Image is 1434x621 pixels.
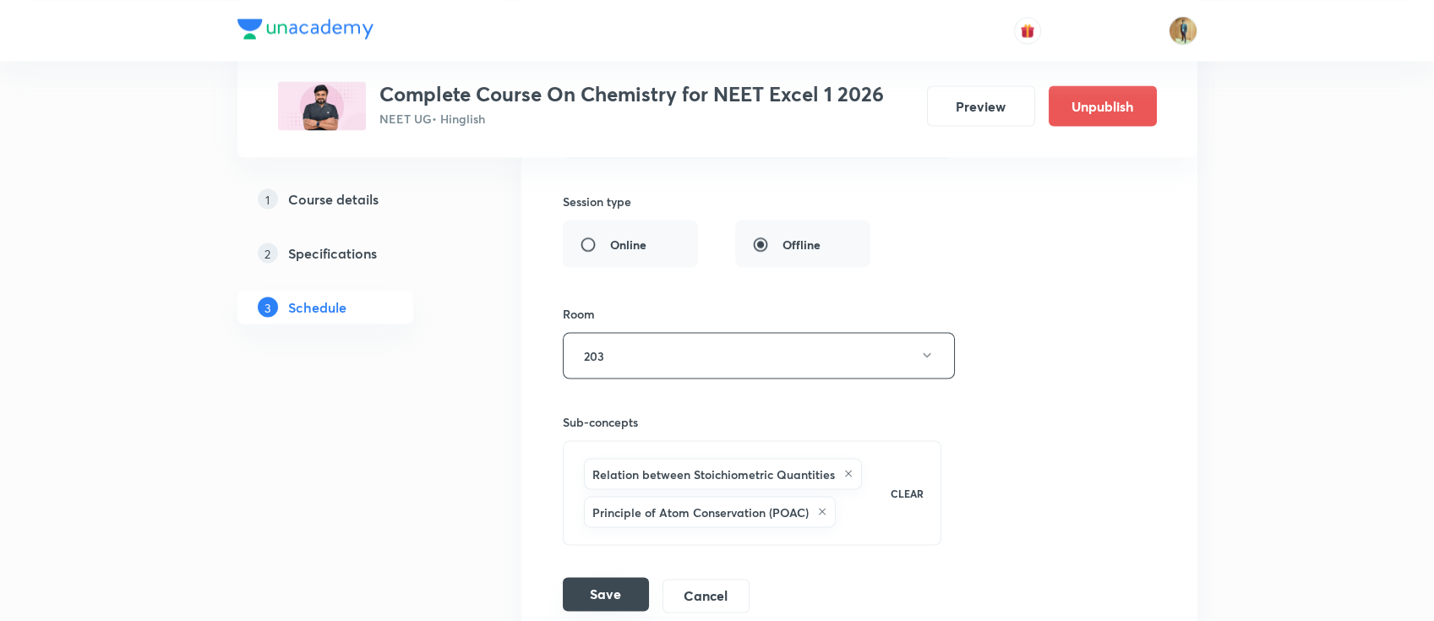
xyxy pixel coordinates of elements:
button: avatar [1014,17,1041,44]
button: Preview [927,85,1035,126]
h5: Schedule [288,297,346,317]
a: Company Logo [237,19,373,43]
button: Unpublish [1049,85,1157,126]
p: NEET UG • Hinglish [379,109,884,127]
h3: Complete Course On Chemistry for NEET Excel 1 2026 [379,81,884,106]
button: Save [563,577,649,611]
a: 2Specifications [237,236,467,270]
h6: Session type [563,192,631,210]
h6: Relation between Stoichiometric Quantities [592,465,835,482]
h6: Principle of Atom Conservation (POAC) [592,503,809,520]
button: Cancel [662,579,750,613]
p: 2 [258,242,278,263]
h5: Specifications [288,242,377,263]
img: de478734e87f43689ee8913b258fc924.jpg [278,81,366,130]
button: 203 [563,332,955,379]
h6: Sub-concepts [563,412,942,430]
a: 1Course details [237,182,467,215]
p: 3 [258,297,278,317]
img: Prashant Dewda [1169,16,1197,45]
p: 1 [258,188,278,209]
img: avatar [1020,23,1035,38]
p: CLEAR [891,485,924,500]
h5: Course details [288,188,379,209]
h6: Room [563,304,595,322]
img: Company Logo [237,19,373,39]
